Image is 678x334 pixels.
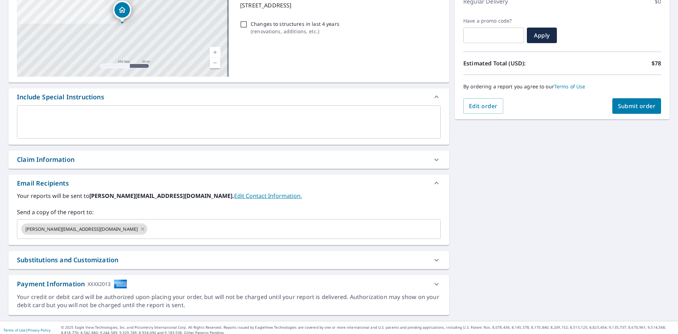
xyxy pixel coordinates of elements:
a: Current Level 17, Zoom In [210,47,220,58]
label: Your reports will be sent to [17,192,441,200]
p: Changes to structures in last 4 years [251,20,339,28]
a: Privacy Policy [28,328,50,333]
div: Substitutions and Customization [17,255,118,265]
a: Terms of Use [4,328,25,333]
div: Include Special Instructions [17,92,104,102]
p: By ordering a report you agree to our [463,83,661,90]
span: Submit order [618,102,656,110]
p: ( renovations, additions, etc. ) [251,28,339,35]
div: Claim Information [8,151,449,169]
label: Send a copy of the report to: [17,208,441,216]
a: EditContactInfo [234,192,302,200]
div: Payment Information [17,279,127,289]
p: [STREET_ADDRESS] [240,1,438,10]
button: Apply [527,28,557,43]
img: cardImage [114,279,127,289]
a: Terms of Use [554,83,585,90]
div: Email Recipients [17,178,69,188]
div: Payment InformationXXXX2013cardImage [8,275,449,293]
div: Dropped pin, building 1, Residential property, 1923 Division St Baltimore, MD 21217 [113,1,131,23]
div: Claim Information [17,155,75,164]
a: Current Level 17, Zoom Out [210,58,220,68]
span: Apply [533,31,551,39]
div: Substitutions and Customization [8,251,449,269]
div: Your credit or debit card will be authorized upon placing your order, but will not be charged unt... [17,293,441,309]
p: Estimated Total (USD): [463,59,562,68]
p: | [4,328,50,332]
label: Have a promo code? [463,18,524,24]
span: Edit order [469,102,498,110]
button: Submit order [612,98,661,114]
b: [PERSON_NAME][EMAIL_ADDRESS][DOMAIN_NAME]. [89,192,234,200]
div: Include Special Instructions [8,88,449,105]
p: $78 [652,59,661,68]
div: XXXX2013 [88,279,111,289]
div: [PERSON_NAME][EMAIL_ADDRESS][DOMAIN_NAME] [21,223,147,235]
button: Edit order [463,98,503,114]
span: [PERSON_NAME][EMAIL_ADDRESS][DOMAIN_NAME] [21,226,142,233]
div: Email Recipients [8,175,449,192]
